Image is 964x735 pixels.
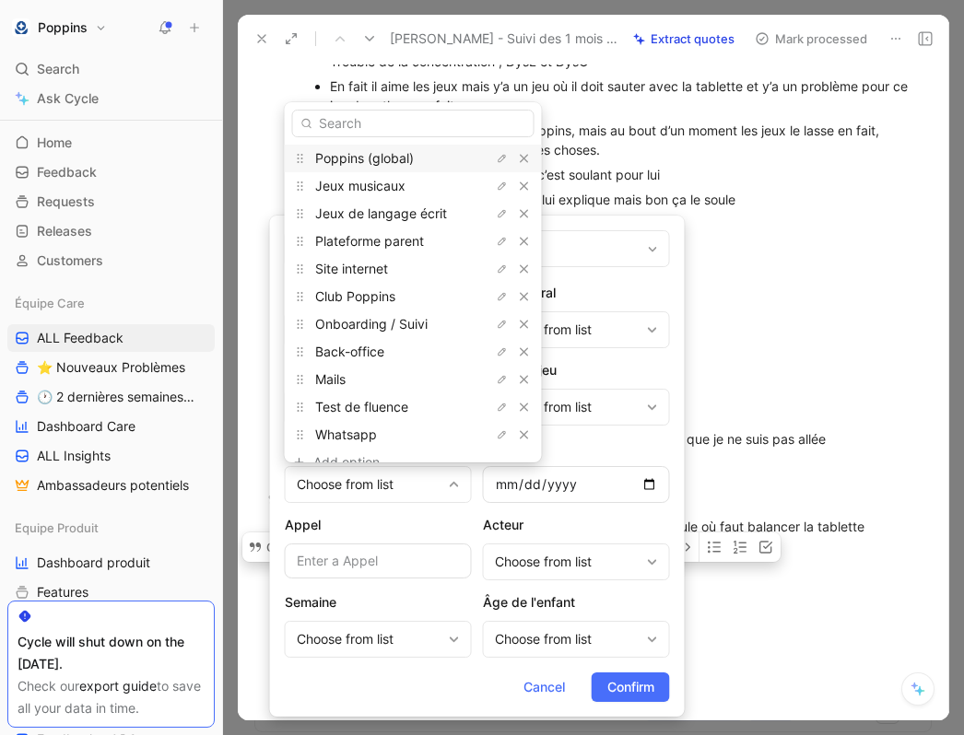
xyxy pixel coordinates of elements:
span: Mails [315,371,346,387]
div: Whatsapp [285,421,542,449]
span: Poppins (global) [315,150,414,166]
div: Mails [285,366,542,393]
div: Jeux musicaux [285,172,542,200]
span: Test de fluence [315,399,408,414]
div: Add option [313,451,452,473]
span: Plateforme parent [315,233,424,249]
span: Jeux musicaux [315,178,406,193]
span: Site internet [315,261,388,276]
span: Onboarding / Suivi [315,316,428,332]
div: Site internet [285,255,542,283]
span: Club Poppins [315,288,395,304]
div: Test de fluence [285,393,542,421]
input: Search [292,110,535,137]
span: Back-office [315,344,384,359]
div: Back-office [285,338,542,366]
span: Whatsapp [315,426,377,442]
div: Plateforme parent [285,227,542,255]
div: Poppins (global) [285,145,542,172]
div: Club Poppins [285,283,542,310]
span: Jeux de langage écrit [315,205,447,221]
div: Onboarding / Suivi [285,310,542,338]
div: Jeux de langage écrit [285,200,542,227]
